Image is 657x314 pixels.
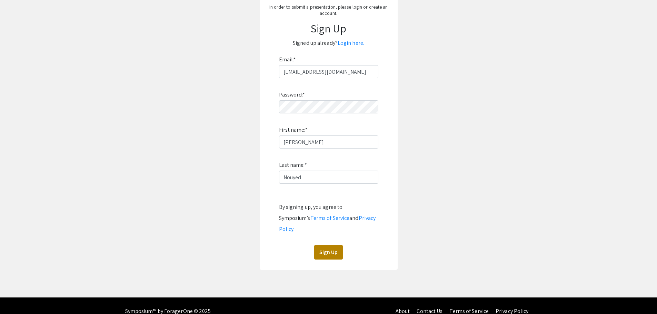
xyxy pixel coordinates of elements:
label: Email: [279,54,296,65]
p: In order to submit a presentation, please login or create an account. [267,4,391,16]
div: By signing up, you agree to Symposium’s and . [279,202,378,235]
label: First name: [279,124,308,135]
a: Terms of Service [310,214,350,222]
a: Login here. [338,39,364,47]
button: Sign Up [314,245,343,260]
p: Signed up already? [267,38,391,49]
label: Last name: [279,160,307,171]
iframe: Chat [5,283,29,309]
label: Password: [279,89,305,100]
h1: Sign Up [267,22,391,35]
